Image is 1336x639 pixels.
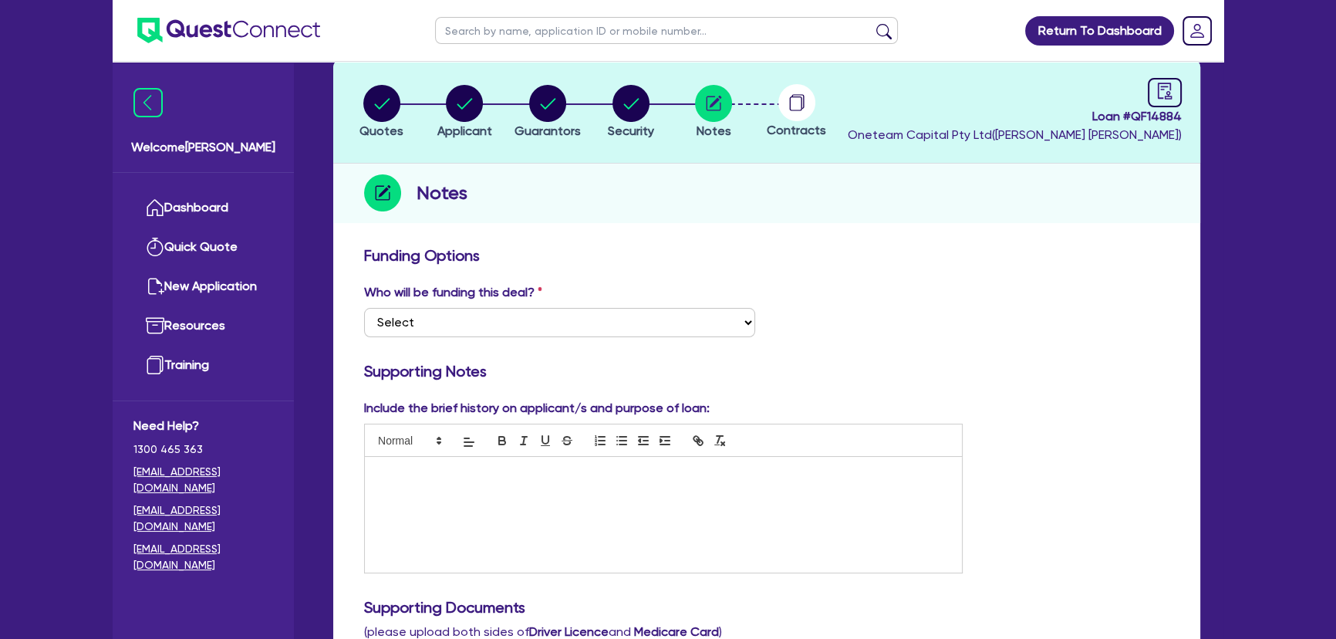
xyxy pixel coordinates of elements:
a: [EMAIL_ADDRESS][DOMAIN_NAME] [133,541,273,573]
a: Resources [133,306,273,346]
img: training [146,356,164,374]
span: (please upload both sides of and ) [364,624,722,639]
button: Security [607,84,655,141]
span: audit [1156,83,1173,100]
img: resources [146,316,164,335]
a: [EMAIL_ADDRESS][DOMAIN_NAME] [133,464,273,496]
a: Return To Dashboard [1025,16,1174,46]
img: quest-connect-logo-blue [137,18,320,43]
span: Security [608,123,654,138]
span: 1300 465 363 [133,441,273,458]
button: Applicant [437,84,493,141]
h3: Supporting Documents [364,598,1169,617]
span: Contracts [767,123,826,137]
a: Training [133,346,273,385]
span: Welcome [PERSON_NAME] [131,138,275,157]
a: Dashboard [133,188,273,228]
a: New Application [133,267,273,306]
span: Need Help? [133,417,273,435]
img: icon-menu-close [133,88,163,117]
span: Notes [697,123,731,138]
b: Driver Licence [529,624,609,639]
a: [EMAIL_ADDRESS][DOMAIN_NAME] [133,502,273,535]
a: Dropdown toggle [1177,11,1217,51]
img: quick-quote [146,238,164,256]
a: Quick Quote [133,228,273,267]
span: Loan # QF14884 [848,107,1182,126]
button: Notes [694,84,733,141]
b: Medicare Card [634,624,719,639]
input: Search by name, application ID or mobile number... [435,17,898,44]
button: Quotes [359,84,404,141]
button: Guarantors [514,84,582,141]
h3: Supporting Notes [364,362,1169,380]
a: audit [1148,78,1182,107]
img: step-icon [364,174,401,211]
h3: Funding Options [364,246,1169,265]
img: new-application [146,277,164,296]
label: Include the brief history on applicant/s and purpose of loan: [364,399,710,418]
label: Who will be funding this deal? [364,283,542,302]
span: Quotes [359,123,403,138]
h2: Notes [417,179,467,207]
span: Applicant [437,123,492,138]
span: Guarantors [514,123,581,138]
span: Oneteam Capital Pty Ltd ( [PERSON_NAME] [PERSON_NAME] ) [848,127,1182,142]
